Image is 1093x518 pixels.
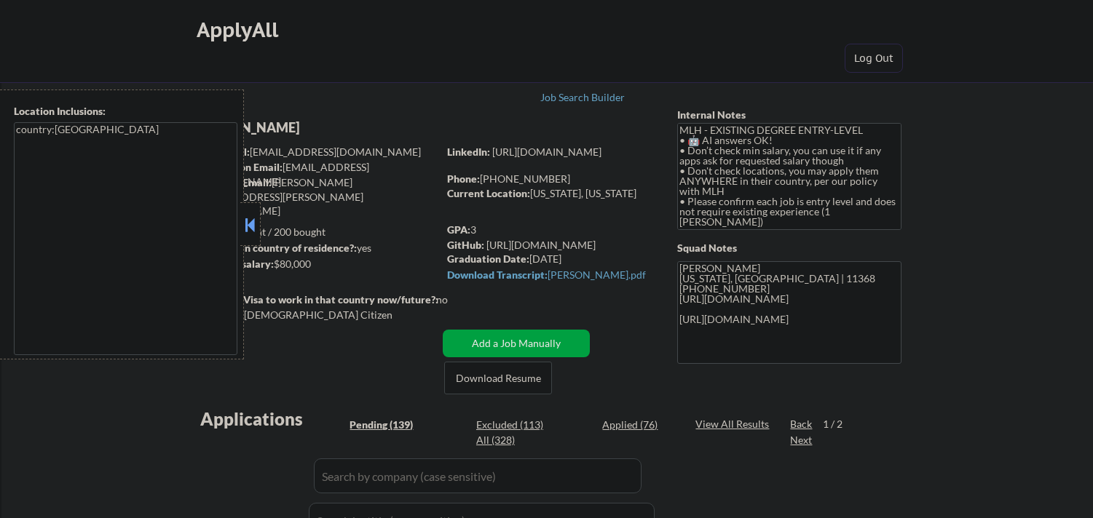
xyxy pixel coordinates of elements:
[14,104,238,119] div: Location Inclusions:
[444,362,552,394] button: Download Resume
[197,160,438,188] div: [EMAIL_ADDRESS][DOMAIN_NAME]
[486,239,596,251] a: [URL][DOMAIN_NAME]
[447,172,480,185] strong: Phone:
[447,270,650,280] div: [PERSON_NAME].pdf
[447,223,470,236] strong: GPA:
[447,172,653,186] div: [PHONE_NUMBER]
[602,418,675,432] div: Applied (76)
[195,242,357,254] strong: Can work in country of residence?:
[823,417,856,431] div: 1 / 2
[447,269,650,290] a: Download Transcript:[PERSON_NAME].pdf
[540,92,626,103] div: Job Search Builder
[447,252,653,266] div: [DATE]
[196,175,438,218] div: [PERSON_NAME][EMAIL_ADDRESS][PERSON_NAME][DOMAIN_NAME]
[195,257,438,271] div: $80,000
[314,458,642,493] input: Search by company (case sensitive)
[447,268,548,281] strong: Download Transcript:
[677,241,901,255] div: Squad Notes
[790,417,813,431] div: Back
[695,417,773,431] div: View All Results
[447,186,653,201] div: [US_STATE], [US_STATE]
[447,239,484,251] strong: GitHub:
[540,92,626,106] a: Job Search Builder
[476,418,549,432] div: Excluded (113)
[195,225,438,239] div: 76 sent / 200 bought
[447,252,529,265] strong: Graduation Date:
[436,292,478,307] div: no
[845,44,903,73] button: Log Out
[492,146,601,158] a: [URL][DOMAIN_NAME]
[447,146,490,158] strong: LinkedIn:
[195,241,433,255] div: yes
[196,119,495,137] div: [PERSON_NAME]
[196,308,442,322] div: Yes, I am a [DEMOGRAPHIC_DATA] Citizen
[790,433,813,447] div: Next
[476,433,549,447] div: All (328)
[197,145,438,159] div: [EMAIL_ADDRESS][DOMAIN_NAME]
[447,223,655,237] div: 3
[196,293,438,306] strong: Will need Visa to work in that country now/future?:
[350,418,422,432] div: Pending (139)
[443,330,590,357] button: Add a Job Manually
[197,17,283,42] div: ApplyAll
[677,108,901,122] div: Internal Notes
[200,410,344,428] div: Applications
[447,187,530,199] strong: Current Location:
